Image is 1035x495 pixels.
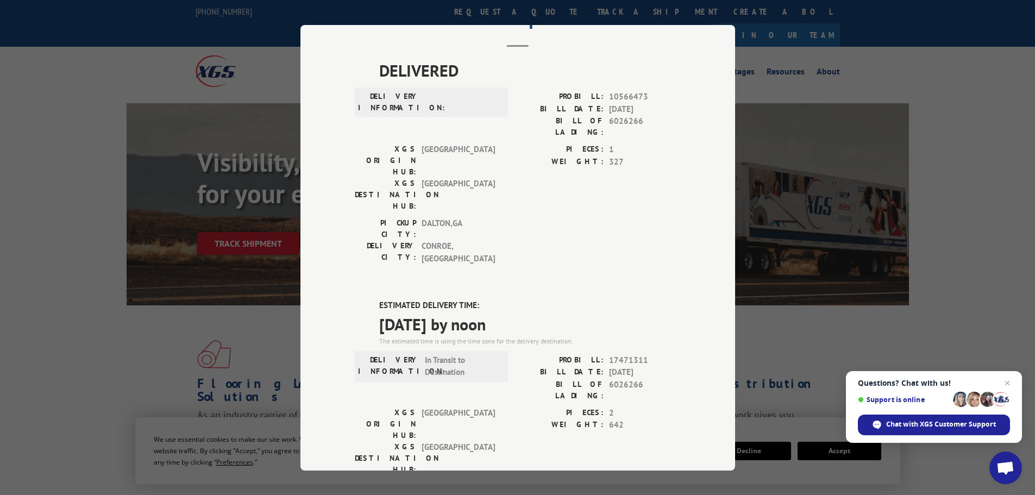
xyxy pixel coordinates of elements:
[609,366,681,379] span: [DATE]
[518,366,604,379] label: BILL DATE:
[858,379,1010,387] span: Questions? Chat with us!
[422,143,495,178] span: [GEOGRAPHIC_DATA]
[379,311,681,336] span: [DATE] by noon
[518,115,604,138] label: BILL OF LADING:
[886,419,996,429] span: Chat with XGS Customer Support
[609,155,681,168] span: 327
[358,354,419,378] label: DELIVERY INFORMATION:
[355,240,416,265] label: DELIVERY CITY:
[422,441,495,475] span: [GEOGRAPHIC_DATA]
[518,103,604,115] label: BILL DATE:
[422,240,495,265] span: CONROE , [GEOGRAPHIC_DATA]
[1001,377,1014,390] span: Close chat
[609,378,681,401] span: 6026266
[425,354,498,378] span: In Transit to Destination
[379,336,681,346] div: The estimated time is using the time zone for the delivery destination.
[355,217,416,240] label: PICKUP CITY:
[422,178,495,212] span: [GEOGRAPHIC_DATA]
[355,178,416,212] label: XGS DESTINATION HUB:
[609,103,681,115] span: [DATE]
[518,354,604,366] label: PROBILL:
[609,91,681,103] span: 10566473
[858,396,949,404] span: Support is online
[355,441,416,475] label: XGS DESTINATION HUB:
[355,143,416,178] label: XGS ORIGIN HUB:
[518,91,604,103] label: PROBILL:
[379,58,681,83] span: DELIVERED
[379,299,681,312] label: ESTIMATED DELIVERY TIME:
[518,419,604,431] label: WEIGHT:
[858,415,1010,435] div: Chat with XGS Customer Support
[518,378,604,401] label: BILL OF LADING:
[355,406,416,441] label: XGS ORIGIN HUB:
[609,115,681,138] span: 6026266
[609,406,681,419] span: 2
[609,143,681,156] span: 1
[358,91,419,114] label: DELIVERY INFORMATION:
[518,143,604,156] label: PIECES:
[355,10,681,31] h2: Track Shipment
[609,354,681,366] span: 17471311
[989,452,1022,484] div: Open chat
[609,419,681,431] span: 642
[422,406,495,441] span: [GEOGRAPHIC_DATA]
[518,155,604,168] label: WEIGHT:
[422,217,495,240] span: DALTON , GA
[518,406,604,419] label: PIECES:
